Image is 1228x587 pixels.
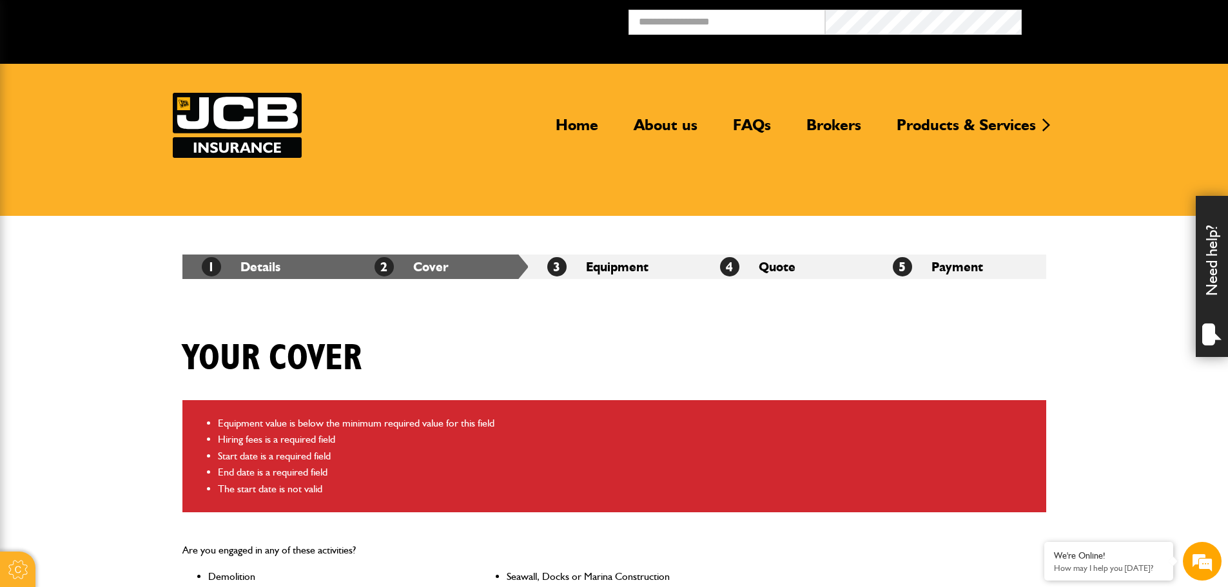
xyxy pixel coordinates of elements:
[218,415,1037,432] li: Equipment value is below the minimum required value for this field
[701,255,873,279] li: Quote
[624,115,707,145] a: About us
[797,115,871,145] a: Brokers
[723,115,781,145] a: FAQs
[893,257,912,276] span: 5
[1054,550,1164,561] div: We're Online!
[1054,563,1164,573] p: How may I help you today?
[218,481,1037,497] li: The start date is not valid
[218,464,1037,481] li: End date is a required field
[528,255,701,279] li: Equipment
[375,257,394,276] span: 2
[218,448,1037,465] li: Start date is a required field
[202,257,221,276] span: 1
[182,542,752,559] p: Are you engaged in any of these activities?
[208,568,453,585] li: Demolition
[873,255,1046,279] li: Payment
[218,431,1037,448] li: Hiring fees is a required field
[720,257,739,276] span: 4
[887,115,1046,145] a: Products & Services
[546,115,608,145] a: Home
[182,337,362,380] h1: Your cover
[202,259,280,274] a: 1Details
[173,93,302,158] a: JCB Insurance Services
[1196,196,1228,357] div: Need help?
[355,255,528,279] li: Cover
[1022,10,1218,30] button: Broker Login
[507,568,751,585] li: Seawall, Docks or Marina Construction
[547,257,567,276] span: 3
[173,93,302,158] img: JCB Insurance Services logo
